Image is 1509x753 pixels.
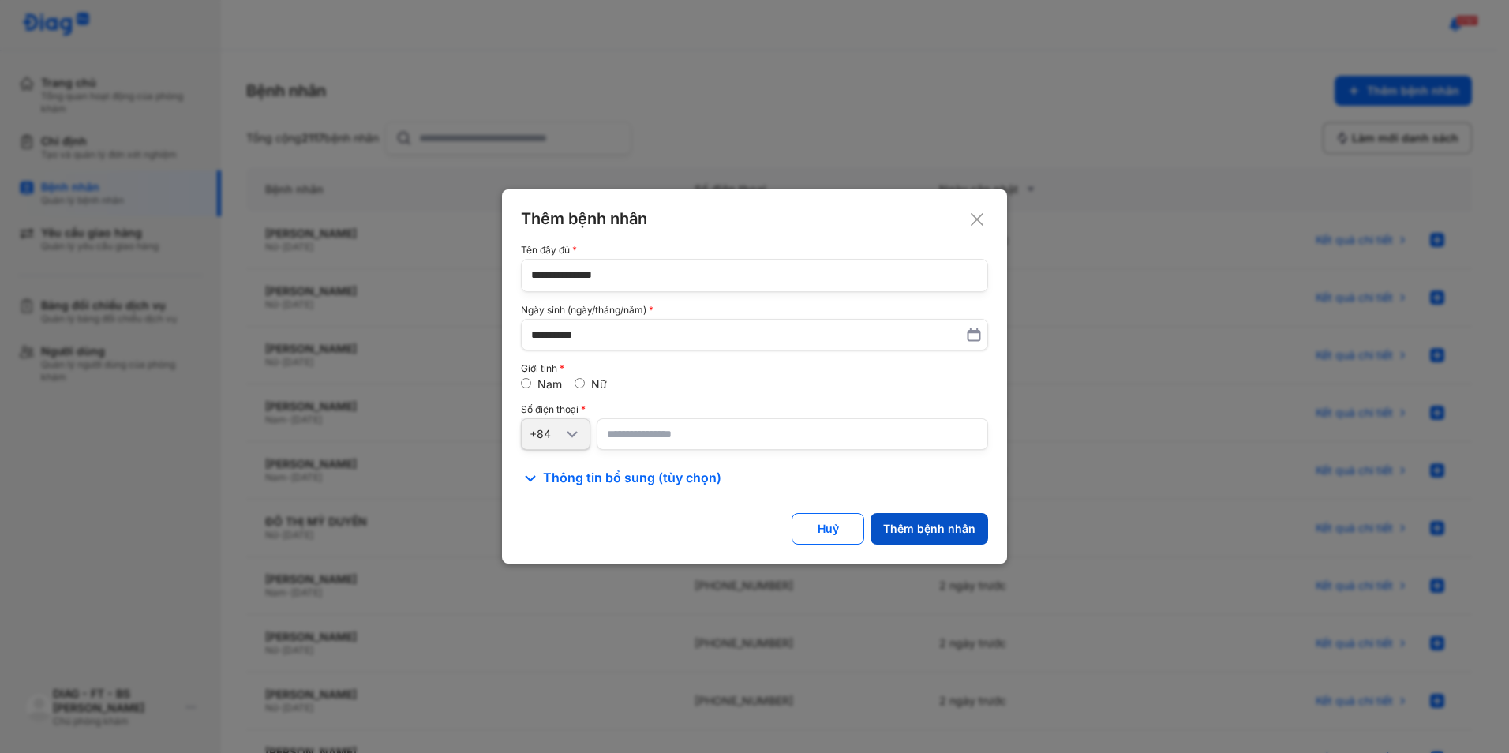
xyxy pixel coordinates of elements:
div: Giới tính [521,363,988,374]
div: Thêm bệnh nhân [521,208,988,229]
div: +84 [530,427,563,441]
div: Thêm bệnh nhân [883,522,975,536]
label: Nữ [591,377,607,391]
div: Ngày sinh (ngày/tháng/năm) [521,305,988,316]
span: Thông tin bổ sung (tùy chọn) [543,469,721,488]
div: Tên đầy đủ [521,245,988,256]
label: Nam [537,377,562,391]
button: Huỷ [792,513,864,545]
button: Thêm bệnh nhân [871,513,988,545]
div: Số điện thoại [521,404,988,415]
